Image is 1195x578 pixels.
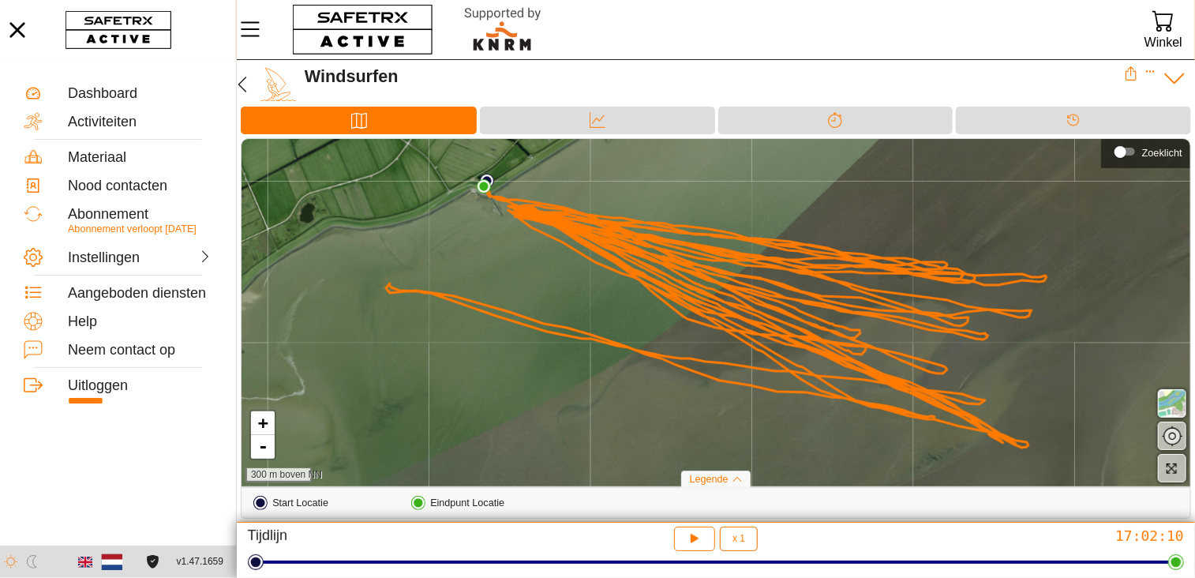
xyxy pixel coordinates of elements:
div: Abonnement [68,206,212,223]
img: PathEnd.svg [411,496,425,510]
button: Menu [237,13,276,46]
font: Windsurfen [305,66,399,86]
img: ModeDark.svg [25,555,39,569]
div: Start Locatie [272,498,328,509]
img: Equipment.svg [24,148,43,167]
div: Nood contacten [68,178,212,195]
span: Abonnement verloopt [DATE] [68,223,197,235]
div: Data [480,107,715,134]
div: Aangeboden diensten [68,285,212,302]
div: Instellingen [68,250,137,267]
button: Nederlands [99,549,125,576]
div: Winkel [1144,32,1182,53]
div: Eindpunt Locatie [430,498,504,509]
button: Uitklappen [1145,66,1156,77]
img: PathEnd.svg [477,179,491,193]
img: Activities.svg [24,112,43,131]
span: Legende [690,474,729,485]
img: ContactUs.svg [24,340,43,359]
img: WIND_SURFING.svg [260,66,297,103]
button: Terug [230,66,255,103]
div: Zoeklicht [1142,147,1182,159]
div: Neem contact op [68,342,212,359]
span: x 1 [732,534,745,543]
div: 300 m boven NN [245,468,312,482]
button: Engels [72,549,99,576]
div: Splitsen [718,107,953,134]
div: Help [68,313,212,331]
div: Dashboard [68,85,212,103]
span: v1.47.1659 [177,554,223,570]
img: en.svg [78,555,92,569]
img: PathStart.svg [253,496,268,510]
button: x 1 [720,527,758,551]
img: Subscription.svg [24,205,43,223]
div: Tijdlijn [248,527,557,551]
div: Kaart [241,107,477,134]
img: ModeLight.svg [4,555,17,569]
img: Help.svg [24,312,43,331]
div: Uitloggen [68,377,212,395]
div: 17:02:10 [875,527,1185,545]
img: nl.svg [102,551,123,572]
div: Activiteiten [68,114,212,131]
div: Tijdlijn [956,107,1191,134]
div: Materiaal [68,149,212,167]
div: Zoeklicht [1109,140,1182,163]
a: Licentieovereenkomst [142,555,163,569]
button: v1.47.1659 [167,549,233,575]
img: PathStart.svg [480,174,494,188]
a: Uitzoomen [251,435,275,459]
a: Inzoomen [251,411,275,435]
img: RescueLogo.svg [446,4,560,55]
